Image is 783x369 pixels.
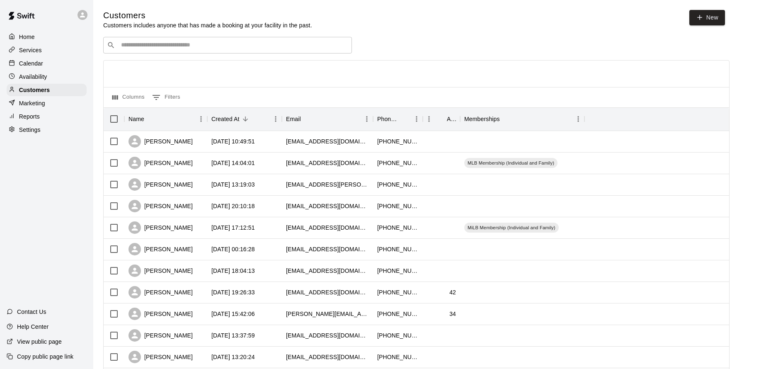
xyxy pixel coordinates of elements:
span: MLB Membership (Individual and Family) [464,160,558,166]
div: +19078543900 [377,288,419,296]
div: mjpatt75@gmail.com [286,137,369,146]
p: Customers [19,86,50,94]
div: Email [286,107,301,131]
div: 2025-08-08 15:42:06 [211,310,255,318]
a: Calendar [7,57,87,70]
div: MiLB Membership (Individual and Family) [464,223,559,233]
div: MLB Membership (Individual and Family) [464,158,558,168]
div: Search customers by name or email [103,37,352,53]
div: 2025-08-08 13:37:59 [211,331,255,340]
div: akforty@gmail.com [286,223,369,232]
p: Services [19,46,42,54]
div: [PERSON_NAME] [128,157,193,169]
p: Customers includes anyone that has made a booking at your facility in the past. [103,21,312,29]
button: Sort [301,113,313,125]
button: Menu [361,113,373,125]
div: 2025-08-14 10:49:51 [211,137,255,146]
div: 2025-08-12 17:12:51 [211,223,255,232]
div: 2025-08-12 00:16:28 [211,245,255,253]
div: +15058035083 [377,202,419,210]
button: Select columns [110,91,147,104]
a: Customers [7,84,87,96]
p: Contact Us [17,308,46,316]
div: [PERSON_NAME] [128,135,193,148]
div: Age [447,107,456,131]
p: Copy public page link [17,352,73,361]
div: theodorekim@outlook.com [286,159,369,167]
div: [PERSON_NAME] [128,265,193,277]
span: MiLB Membership (Individual and Family) [464,224,559,231]
div: [PERSON_NAME] [128,200,193,212]
div: d_amor16@hotmail.com [286,353,369,361]
button: Menu [423,113,435,125]
div: +19077999182 [377,267,419,275]
div: 2025-08-13 14:04:01 [211,159,255,167]
button: Show filters [150,91,182,104]
p: Help Center [17,323,48,331]
div: +19072506633 [377,137,419,146]
a: Home [7,31,87,43]
div: Name [124,107,207,131]
div: jaraddf@gmail.com [286,267,369,275]
div: Memberships [460,107,584,131]
div: karynnunezmd@gmail.com [286,202,369,210]
div: 2025-08-09 18:04:13 [211,267,255,275]
div: 42 [449,288,456,296]
div: [PERSON_NAME] [128,286,193,299]
a: New [689,10,725,25]
button: Sort [240,113,251,125]
div: +18083419009 [377,245,419,253]
div: 2025-08-13 13:19:03 [211,180,255,189]
p: Reports [19,112,40,121]
div: Memberships [464,107,500,131]
div: Name [128,107,144,131]
div: 2025-08-08 13:20:24 [211,353,255,361]
a: Marketing [7,97,87,109]
div: Created At [211,107,240,131]
div: +16072236072 [377,353,419,361]
p: Home [19,33,35,41]
h5: Customers [103,10,312,21]
a: Services [7,44,87,56]
a: Settings [7,124,87,136]
div: Created At [207,107,282,131]
div: [PERSON_NAME] [128,178,193,191]
button: Menu [269,113,282,125]
div: Phone Number [373,107,423,131]
button: Sort [435,113,447,125]
div: 34 [449,310,456,318]
button: Sort [399,113,410,125]
div: fr8trash@gmail.com [286,331,369,340]
div: [PERSON_NAME] [128,351,193,363]
p: View public page [17,337,62,346]
p: Availability [19,73,47,81]
p: Calendar [19,59,43,68]
div: +19072525369 [377,223,419,232]
a: Availability [7,70,87,83]
div: +19073309688 [377,331,419,340]
div: longkj1982@gmail.com [286,288,369,296]
div: +19127042062 [377,310,419,318]
div: michaelm.boudreau@gmail.com [286,180,369,189]
div: 2025-08-12 20:10:18 [211,202,255,210]
button: Sort [500,113,511,125]
button: Menu [572,113,584,125]
button: Menu [410,113,423,125]
p: Settings [19,126,41,134]
div: kbsalle@gmail.com [286,245,369,253]
button: Menu [195,113,207,125]
button: Sort [144,113,156,125]
div: Email [282,107,373,131]
div: [PERSON_NAME] [128,221,193,234]
div: [PERSON_NAME] [128,329,193,342]
a: Reports [7,110,87,123]
div: Phone Number [377,107,399,131]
